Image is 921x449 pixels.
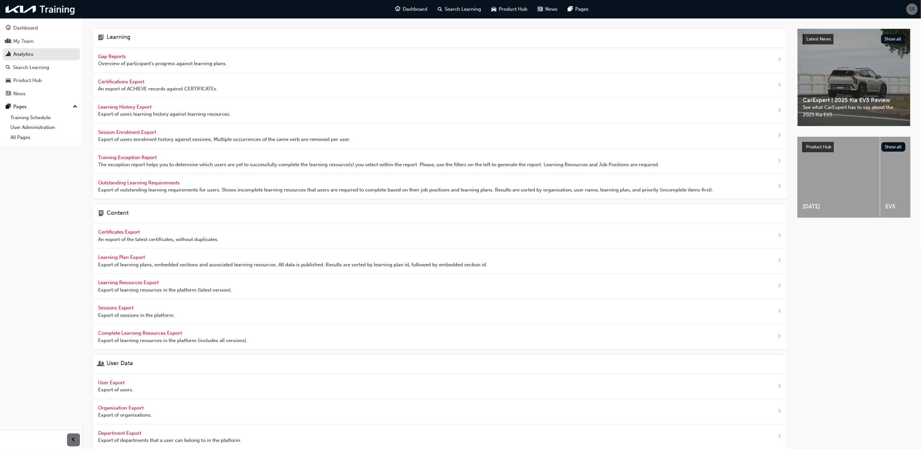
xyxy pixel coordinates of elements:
[881,34,905,44] button: Show all
[71,436,76,444] span: prev-icon
[777,232,782,240] span: next-icon
[98,330,183,336] span: Complete Learning Resources Export
[777,257,782,265] span: next-icon
[803,104,905,118] span: See what CarExpert has to say about the 2025 Kia EV3.
[3,21,80,101] button: DashboardMy TeamAnalyticsSearch LearningProduct HubNews
[98,155,158,160] span: Training Exception Report
[576,6,589,13] span: Pages
[93,324,787,350] a: Complete Learning Resources Export Export of learning resources in the platform (includes all ver...
[403,6,428,13] span: Dashboard
[8,122,80,132] a: User Administration
[93,149,787,174] a: Training Exception Report The exception report helps you to determine which users are yet to succ...
[107,210,129,218] h4: Content
[803,203,875,210] span: [DATE]
[797,29,911,126] a: Latest NewsShow allCarExpert | 2025 Kia EV3 ReviewSee what CarExpert has to say about the 2025 Ki...
[93,73,787,98] a: Certifications Export An export of ACHIEVE records against CERTIFICATEs.next-icon
[93,248,787,274] a: Learning Plan Export Export of learning plans, embedded sections and associated learning resource...
[806,144,831,150] span: Product Hub
[533,3,563,16] a: news-iconNews
[906,4,918,15] button: SR
[98,305,135,311] span: Sessions Export
[93,48,787,73] a: Gap Reports Overview of participant's progress against learning plans.next-icon
[6,65,10,71] span: search-icon
[98,261,487,269] span: Export of learning plans, embedded sections and associated learning resources. All data is publis...
[98,229,141,235] span: Certificates Export
[98,104,153,110] span: Learning History Export
[3,101,80,113] button: Pages
[98,161,659,168] span: The exception report helps you to determine which users are yet to successfully complete the lear...
[3,88,80,100] a: News
[93,299,787,324] a: Sessions Export Export of sessions in the platform.next-icon
[93,223,787,248] a: Certificates Export An export of the latest certificates, without duplicates.next-icon
[3,48,80,60] a: Analytics
[3,62,80,74] a: Search Learning
[98,210,104,218] span: page-icon
[98,136,350,143] span: Export of users enrolment history against sessions. Multiple occurrences of the same verb are rem...
[98,254,146,260] span: Learning Plan Export
[93,274,787,299] a: Learning Resources Export Export of learning resources in the platform (latest version).next-icon
[98,312,175,319] span: Export of sessions in the platform.
[6,91,11,97] span: news-icon
[93,123,787,149] a: Session Enrolment Export Export of users enrolment history against sessions. Multiple occurrences...
[438,5,443,13] span: search-icon
[777,282,782,290] span: next-icon
[777,56,782,64] span: next-icon
[107,360,133,368] h4: User Data
[3,75,80,86] a: Product Hub
[806,36,831,42] span: Latest News
[6,78,11,84] span: car-icon
[777,107,782,115] span: next-icon
[3,22,80,34] a: Dashboard
[433,3,487,16] a: search-iconSearch Learning
[13,103,27,110] div: Pages
[396,5,400,13] span: guage-icon
[93,98,787,123] a: Learning History Export Export of users learning history against learning resources.next-icon
[98,360,104,368] span: user-icon
[93,174,787,199] a: Outstanding Learning Requirements Export of outstanding learning requirements for users. Shows in...
[777,157,782,165] span: next-icon
[492,5,497,13] span: car-icon
[797,137,880,218] a: [DATE]
[13,38,34,45] div: My Team
[8,113,80,123] a: Training Schedule
[98,60,227,67] span: Overview of participant's progress against learning plans.
[803,34,905,44] a: Latest NewsShow all
[98,186,713,194] span: Export of outstanding learning requirements for users. Shows incomplete learning resources that u...
[73,103,77,111] span: up-icon
[98,437,241,444] span: Export of departments that a user can belong to in the platform.
[3,3,78,16] img: kia-training
[6,52,11,57] span: chart-icon
[777,81,782,89] span: next-icon
[545,6,558,13] span: News
[98,405,145,411] span: Organisation Export
[390,3,433,16] a: guage-iconDashboard
[487,3,533,16] a: car-iconProduct Hub
[777,433,782,441] span: next-icon
[13,90,26,98] div: News
[98,236,219,243] span: An export of the latest certificates, without duplicates.
[107,34,130,42] h4: Learning
[6,25,11,31] span: guage-icon
[568,5,573,13] span: pages-icon
[93,374,787,399] a: User Export Export of users.next-icon
[98,430,142,436] span: Department Export
[98,85,218,93] span: An export of ACHIEVE records against CERTIFICATEs.
[98,337,248,344] span: Export of learning resources in the platform (includes all versions).
[98,79,146,85] span: Certifications Export
[8,132,80,143] a: All Pages
[882,142,906,152] button: Show all
[6,104,11,110] span: pages-icon
[98,110,230,118] span: Export of users learning history against learning resources.
[909,6,915,13] span: SR
[538,5,543,13] span: news-icon
[803,142,905,152] a: Product HubShow all
[98,180,181,186] span: Outstanding Learning Requirements
[499,6,528,13] span: Product Hub
[98,53,127,59] span: Gap Reports
[93,399,787,424] a: Organisation Export Export of organisations.next-icon
[98,129,157,135] span: Session Enrolment Export
[777,382,782,390] span: next-icon
[777,307,782,316] span: next-icon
